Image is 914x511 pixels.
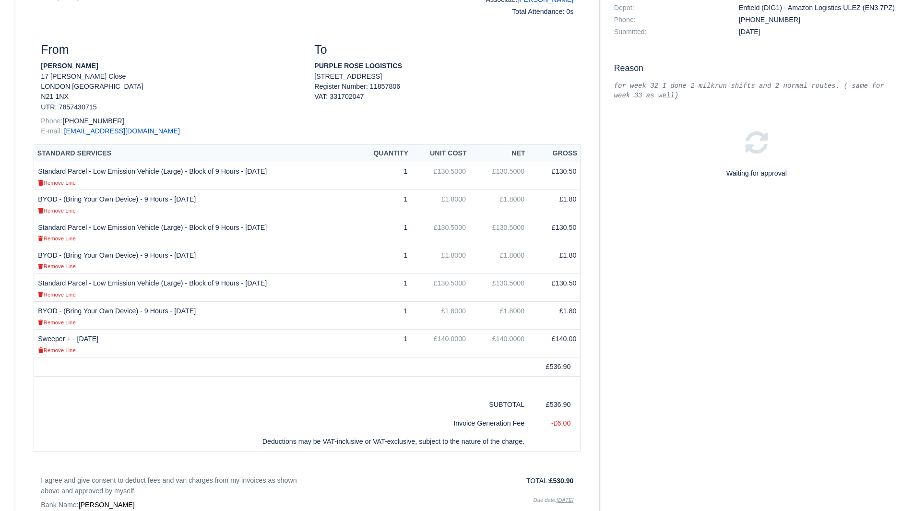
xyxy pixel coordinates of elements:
[411,218,470,246] td: £130.5000
[411,190,470,218] td: £1.8000
[528,395,581,414] td: £536.90
[38,292,75,297] small: Remove Line
[549,477,574,485] strong: £530.90
[41,62,98,70] strong: [PERSON_NAME]
[41,117,62,125] span: Phone:
[451,8,573,16] h6: Total Attendance: 0s
[38,290,75,298] a: Remove Line
[38,206,75,214] a: Remove Line
[607,28,732,36] dt: Submitted:
[614,63,899,73] h5: Reason
[614,168,899,179] p: Waiting for approval
[411,330,470,357] td: £140.0000
[34,330,356,357] td: Sweeper + - [DATE]
[356,330,411,357] td: 1
[356,218,411,246] td: 1
[38,180,75,186] small: Remove Line
[314,62,402,70] strong: PURPLE ROSE LOGISTICS
[34,218,356,246] td: Standard Parcel - Low Emission Vehicle (Large) - Block of 9 Hours - [DATE]
[38,318,75,326] a: Remove Line
[41,92,300,102] p: N21 1NX
[528,144,581,162] th: Gross
[470,246,528,273] td: £1.8000
[34,302,356,330] td: BYOD - (Bring Your Own Device) - 9 Hours - [DATE]
[34,246,356,273] td: BYOD - (Bring Your Own Device) - 9 Hours - [DATE]
[470,273,528,301] td: £130.5000
[607,4,732,12] dt: Depot:
[470,144,528,162] th: Net
[38,347,75,353] small: Remove Line
[470,330,528,357] td: £140.0000
[411,144,470,162] th: Unit Cost
[528,190,581,218] td: £1.80
[38,178,75,186] a: Remove Line
[79,501,135,509] span: [PERSON_NAME]
[38,263,75,269] small: Remove Line
[314,475,573,486] p: TOTAL:
[534,497,574,503] i: Due date:
[356,302,411,330] td: 1
[528,162,581,190] td: £130.50
[41,116,300,126] p: [PHONE_NUMBER]
[557,497,573,503] u: [DATE]
[314,92,573,102] div: VAT: 331702047
[411,162,470,190] td: £130.5000
[528,218,581,246] td: £130.50
[38,236,75,241] small: Remove Line
[356,246,411,273] td: 1
[739,28,760,36] span: 22 hours ago
[34,162,356,190] td: Standard Parcel - Low Emission Vehicle (Large) - Block of 9 Hours - [DATE]
[314,43,573,57] h3: To
[741,400,914,511] iframe: Chat Widget
[528,273,581,301] td: £130.50
[528,357,581,377] td: £536.90
[41,71,300,82] p: 17 [PERSON_NAME] Close
[34,144,356,162] th: Standard Services
[38,262,75,270] a: Remove Line
[34,273,356,301] td: Standard Parcel - Low Emission Vehicle (Large) - Block of 9 Hours - [DATE]
[41,127,62,135] span: E-mail:
[528,302,581,330] td: £1.80
[38,234,75,242] a: Remove Line
[528,246,581,273] td: £1.80
[528,330,581,357] td: £140.00
[732,16,906,24] dd: [PHONE_NUMBER]
[356,190,411,218] td: 1
[356,273,411,301] td: 1
[41,43,300,57] h3: From
[307,82,581,102] div: Register Number: 11857806
[411,246,470,273] td: £1.8000
[34,432,528,451] td: Deductions may be VAT-inclusive or VAT-exclusive, subject to the nature of the charge.
[314,71,573,82] p: [STREET_ADDRESS]
[41,475,300,496] p: I agree and give consent to deduct fees and van charges from my invoices as shown above and appro...
[470,302,528,330] td: £1.8000
[38,346,75,354] a: Remove Line
[411,302,470,330] td: £1.8000
[356,162,411,190] td: 1
[470,162,528,190] td: £130.5000
[38,320,75,325] small: Remove Line
[528,414,581,433] td: -£6.00
[41,500,300,510] p: Bank Name:
[607,16,732,24] dt: Phone:
[38,208,75,214] small: Remove Line
[411,273,470,301] td: £130.5000
[41,102,300,112] p: UTR: 7857430715
[614,81,899,100] div: for week 32 I done 2 milkrun shifts and 2 normal routes. ( same for week 33 as well)
[470,395,528,414] td: SUBTOTAL
[356,144,411,162] th: Quantity
[470,218,528,246] td: £130.5000
[732,4,906,12] dd: Enfield (DIG1) - Amazon Logistics ULEZ (EN3 7PZ)
[470,190,528,218] td: £1.8000
[34,190,356,218] td: BYOD - (Bring Your Own Device) - 9 Hours - [DATE]
[41,82,300,92] p: LONDON [GEOGRAPHIC_DATA]
[34,414,528,433] td: Invoice Generation Fee
[64,127,180,135] a: [EMAIL_ADDRESS][DOMAIN_NAME]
